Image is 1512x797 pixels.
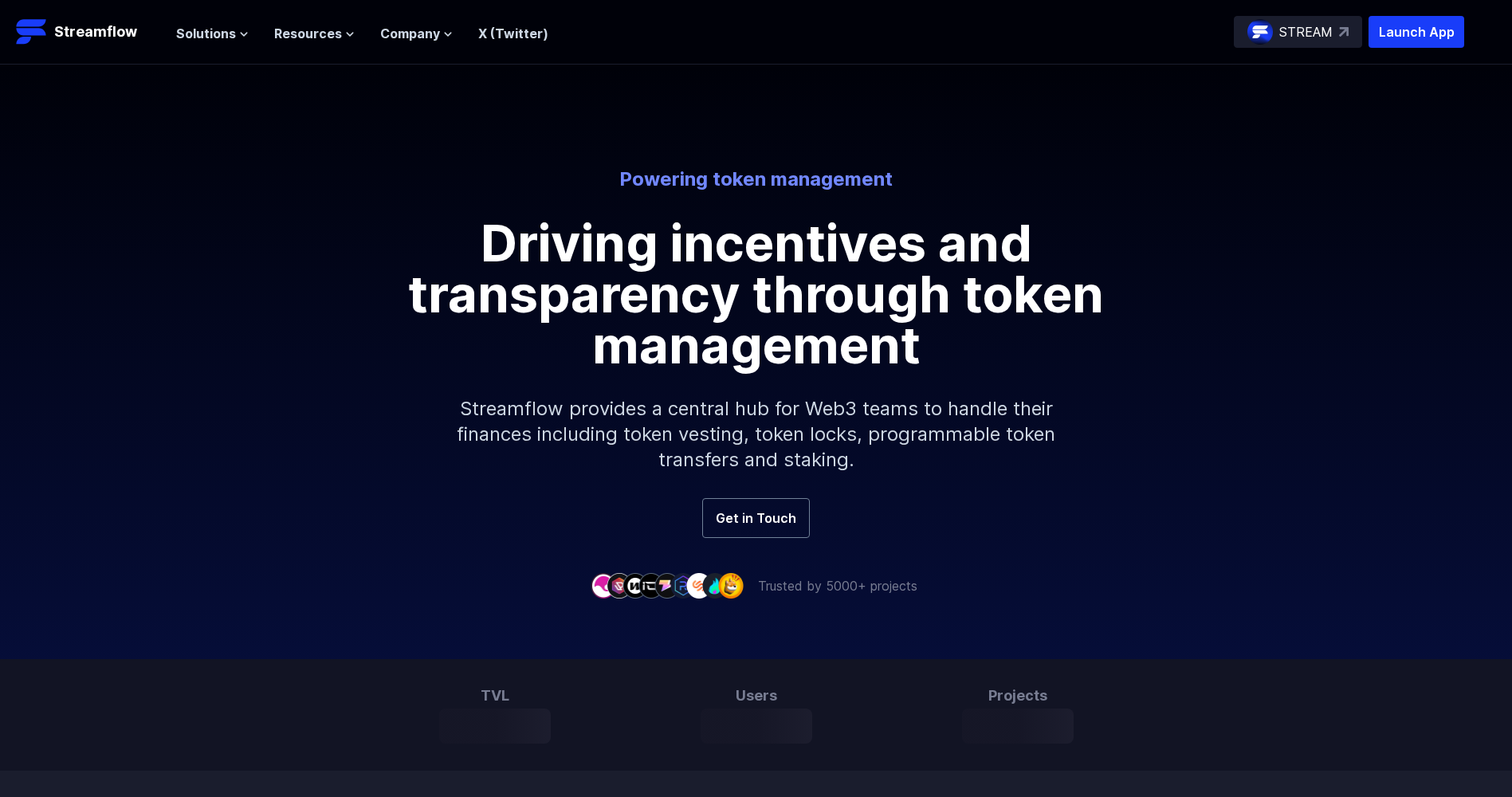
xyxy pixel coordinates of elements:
[1339,27,1349,37] img: top-right-arrow.svg
[1247,19,1273,45] img: streamflow-logo-circle.png
[380,24,453,43] button: Company
[1279,22,1333,41] p: STREAM
[398,218,1115,371] h1: Driving incentives and transparency through token management
[54,21,137,43] p: Streamflow
[701,685,812,707] h3: Users
[176,24,236,43] span: Solutions
[962,685,1074,707] h3: Projects
[622,573,648,598] img: company-3
[478,26,548,41] a: X (Twitter)
[1234,16,1362,48] a: STREAM
[274,24,355,43] button: Resources
[758,576,917,595] p: Trusted by 5000+ projects
[380,24,440,43] span: Company
[439,685,551,707] h3: TVL
[638,573,664,598] img: company-4
[414,371,1099,498] p: Streamflow provides a central hub for Web3 teams to handle their finances including token vesting...
[16,16,48,48] img: Streamflow Logo
[176,24,249,43] button: Solutions
[1369,16,1464,48] button: Launch App
[702,498,810,538] a: Get in Touch
[315,167,1198,192] p: Powering token management
[607,573,632,598] img: company-2
[591,573,616,598] img: company-1
[16,16,160,48] a: Streamflow
[702,573,728,598] img: company-8
[686,573,712,598] img: company-7
[274,24,342,43] span: Resources
[670,573,696,598] img: company-6
[654,573,680,598] img: company-5
[718,573,744,598] img: company-9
